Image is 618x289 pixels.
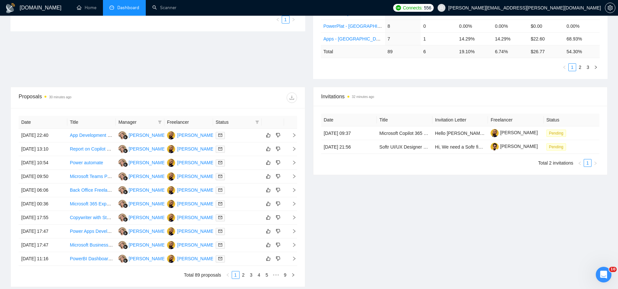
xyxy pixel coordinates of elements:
a: VZ[PERSON_NAME] [118,132,166,137]
td: Softr UI/UX Designer – Polish App to Figma (2-Day Sprint) [377,140,432,154]
span: dislike [276,160,280,165]
span: like [266,256,271,261]
td: 19.10 % [457,45,493,58]
button: left [560,63,568,71]
img: gigradar-bm.png [123,176,128,181]
span: mail [218,188,222,192]
a: Pending [546,144,569,149]
time: 30 minutes ago [49,95,71,99]
a: Copywriter with Statistical Background for Annual Report [70,215,185,220]
span: mail [218,174,222,178]
span: right [593,161,597,165]
a: 3 [584,64,592,71]
a: FA[PERSON_NAME] [167,201,215,206]
button: like [264,186,272,194]
iframe: Intercom live chat [596,267,611,282]
a: FA[PERSON_NAME] [167,187,215,192]
span: mail [218,243,222,247]
li: Next Page [592,159,599,167]
span: mail [218,133,222,137]
td: [DATE] 17:47 [19,238,67,252]
button: dislike [274,159,282,167]
span: dislike [276,187,280,193]
a: Softr UI/UX Designer – Polish App to Figma (2-Day Sprint) [379,144,498,150]
span: mail [218,161,222,165]
span: filter [254,117,260,127]
img: gigradar-bm.png [123,258,128,263]
td: Microsoft 365 Expert Needed for Automation, Excel Tools, and Power BI [67,197,116,211]
img: FA [167,159,175,167]
td: 8 [385,20,421,32]
img: gigradar-bm.png [123,245,128,249]
td: [DATE] 13:10 [19,142,67,156]
button: like [264,255,272,263]
span: like [266,174,271,179]
span: Status [216,119,253,126]
button: dislike [274,131,282,139]
span: right [287,188,296,192]
span: right [594,65,598,69]
li: 2 [576,63,584,71]
span: dislike [276,242,280,248]
time: 32 minutes ago [352,95,374,99]
a: 1 [232,271,239,279]
span: right [287,133,296,137]
a: Apps - [GEOGRAPHIC_DATA], [GEOGRAPHIC_DATA], [GEOGRAPHIC_DATA] [324,36,486,41]
td: [DATE] 17:47 [19,225,67,238]
span: user [439,6,444,10]
a: Microsoft Teams Payroll Automation Specialist [70,174,163,179]
th: Freelancer [488,114,543,126]
span: left [276,18,280,22]
td: 54.30 % [564,45,600,58]
a: PowerBI Dashboard Design and Usability Enhancement [70,256,183,261]
span: mail [218,147,222,151]
button: dislike [274,200,282,208]
img: gigradar-bm.png [123,162,128,167]
span: Invitations [321,92,600,101]
td: [DATE] 00:36 [19,197,67,211]
span: left [562,65,566,69]
li: Total 89 proposals [184,271,221,279]
th: Title [377,114,432,126]
button: left [576,159,584,167]
span: Pending [546,143,566,151]
span: mail [218,257,222,261]
td: [DATE] 11:16 [19,252,67,266]
span: like [266,146,271,152]
div: [PERSON_NAME] [177,241,215,249]
li: 3 [584,63,592,71]
div: [PERSON_NAME] [177,214,215,221]
a: [PERSON_NAME] [491,130,538,135]
th: Manager [116,116,164,129]
button: right [289,271,297,279]
a: FA[PERSON_NAME] [167,242,215,247]
td: Total [321,45,385,58]
li: 1 [568,63,576,71]
span: Connects: [403,4,423,11]
li: 5 [263,271,271,279]
li: 9 [281,271,289,279]
td: [DATE] 09:37 [321,126,377,140]
span: like [266,160,271,165]
button: like [264,200,272,208]
div: Proposals [19,92,158,103]
span: like [266,201,271,206]
span: dislike [276,215,280,220]
li: Previous Page [576,159,584,167]
span: dislike [276,256,280,261]
span: mail [218,229,222,233]
a: Microsoft Copilot 365 Professional for Law Firm Automation [379,131,500,136]
img: VZ [118,214,126,222]
a: VZ[PERSON_NAME] [118,173,166,179]
td: 0.00% [564,20,600,32]
a: homeHome [77,5,96,10]
button: right [290,16,297,24]
span: right [287,215,296,220]
img: VZ [118,200,126,208]
th: Date [19,116,67,129]
td: Power Apps Developer Needed for Invoice Intake Form [67,225,116,238]
img: FA [167,131,175,139]
img: FA [167,186,175,194]
td: $0.00 [528,20,564,32]
td: 1 [421,32,457,45]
